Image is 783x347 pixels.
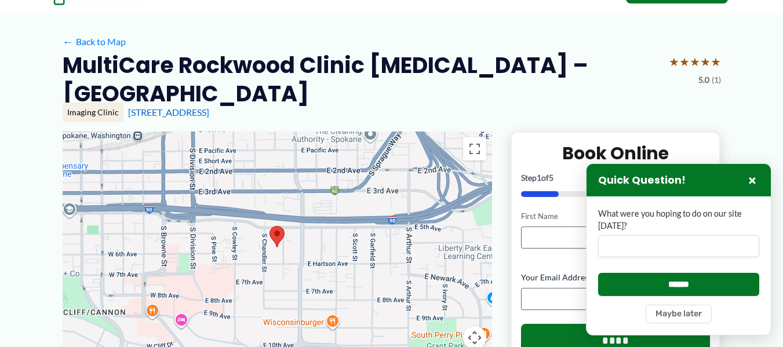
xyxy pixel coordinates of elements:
span: 1 [537,173,541,182]
span: ★ [669,51,679,72]
h2: MultiCare Rockwood Clinic [MEDICAL_DATA] – [GEOGRAPHIC_DATA] [63,51,660,108]
label: First Name [521,211,612,222]
span: ★ [700,51,711,72]
div: Imaging Clinic [63,103,123,122]
span: ← [63,36,74,47]
label: What were you hoping to do on our site [DATE]? [598,208,759,232]
span: ★ [711,51,721,72]
span: (1) [712,72,721,87]
a: [STREET_ADDRESS] [128,107,209,118]
a: ←Back to Map [63,33,126,50]
span: 5 [549,173,553,182]
h3: Quick Question! [598,174,686,187]
button: Toggle fullscreen view [463,137,486,160]
button: Maybe later [646,305,712,323]
h2: Book Online [521,142,711,165]
p: Step of [521,174,711,182]
label: Your Email Address [521,272,711,283]
span: ★ [690,51,700,72]
span: 5.0 [698,72,709,87]
span: ★ [679,51,690,72]
button: Close [745,173,759,187]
